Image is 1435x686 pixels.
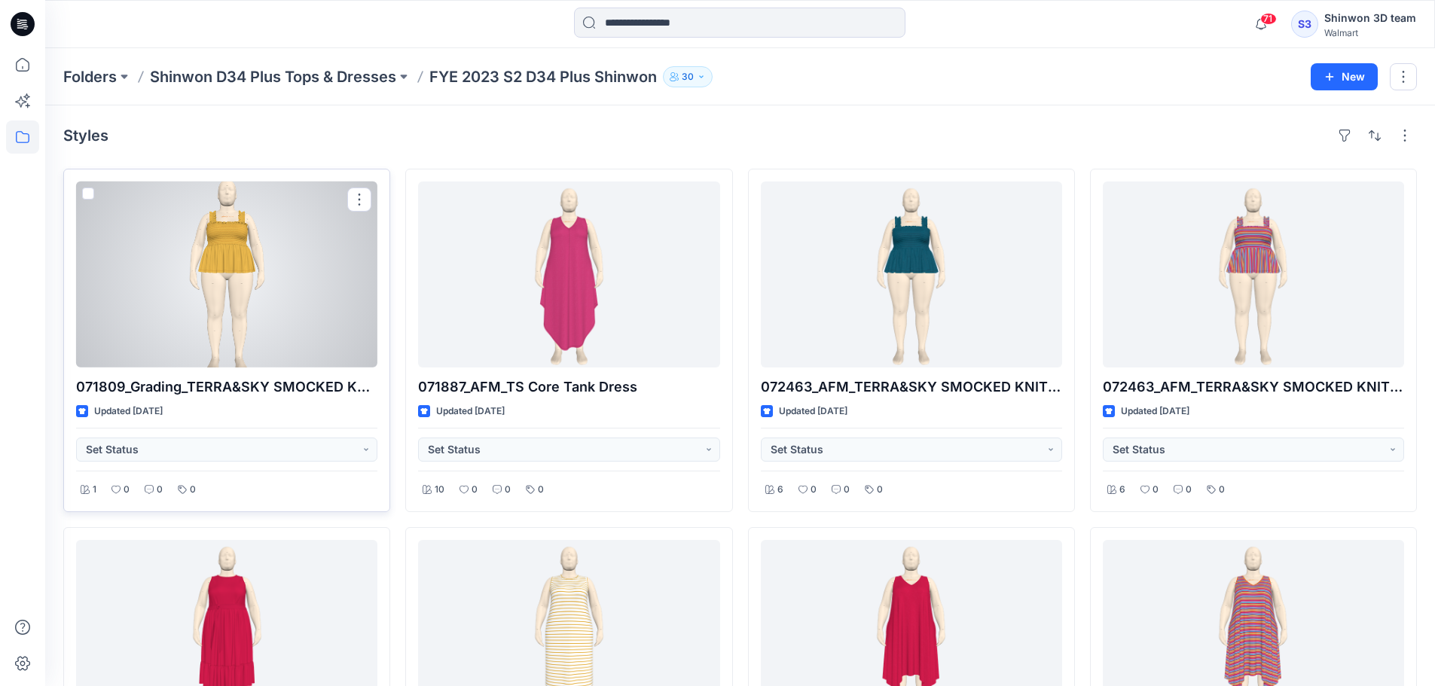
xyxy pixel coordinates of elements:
[124,482,130,498] p: 0
[877,482,883,498] p: 0
[1103,377,1404,398] p: 072463_AFM_TERRA&SKY SMOCKED KNIT TANK_Print
[682,69,694,85] p: 30
[1119,482,1125,498] p: 6
[844,482,850,498] p: 0
[93,482,96,498] p: 1
[1260,13,1277,25] span: 71
[505,482,511,498] p: 0
[76,181,377,367] a: 071809_Grading_TERRA&SKY SMOCKED KNIT TANK
[436,404,505,419] p: Updated [DATE]
[1103,181,1404,367] a: 072463_AFM_TERRA&SKY SMOCKED KNIT TANK_Print
[1219,482,1225,498] p: 0
[150,66,396,87] a: Shinwon D34 Plus Tops & Dresses
[472,482,478,498] p: 0
[538,482,544,498] p: 0
[76,377,377,398] p: 071809_Grading_TERRA&SKY SMOCKED KNIT TANK
[435,482,444,498] p: 10
[761,181,1062,367] a: 072463_AFM_TERRA&SKY SMOCKED KNIT TANK_Solid
[418,181,719,367] a: 071887_AFM_TS Core Tank Dress
[1324,27,1416,38] div: Walmart
[779,404,847,419] p: Updated [DATE]
[1186,482,1192,498] p: 0
[63,127,108,145] h4: Styles
[777,482,783,498] p: 6
[157,482,163,498] p: 0
[1121,404,1189,419] p: Updated [DATE]
[1324,9,1416,27] div: Shinwon 3D team
[63,66,117,87] a: Folders
[1311,63,1378,90] button: New
[418,377,719,398] p: 071887_AFM_TS Core Tank Dress
[663,66,713,87] button: 30
[761,377,1062,398] p: 072463_AFM_TERRA&SKY SMOCKED KNIT TANK_Solid
[429,66,657,87] p: FYE 2023 S2 D34 Plus Shinwon
[1291,11,1318,38] div: S3
[1153,482,1159,498] p: 0
[811,482,817,498] p: 0
[190,482,196,498] p: 0
[94,404,163,419] p: Updated [DATE]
